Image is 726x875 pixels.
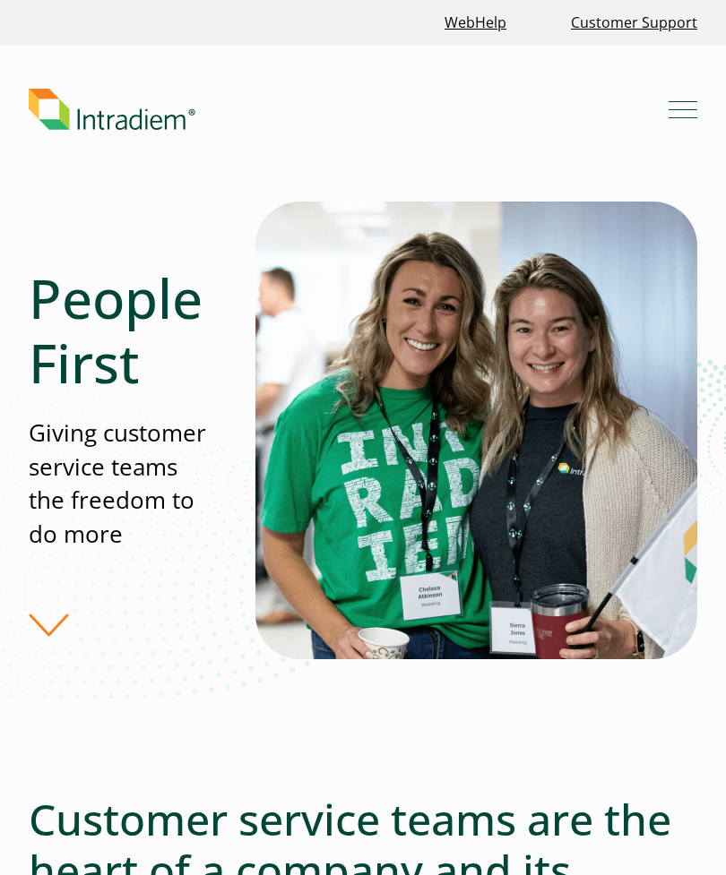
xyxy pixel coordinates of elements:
[255,202,697,659] img: Two contact center partners from Intradiem smiling
[564,4,704,42] a: Customer Support
[29,416,219,551] p: Giving customer service teams the freedom to do more
[669,95,697,124] button: Mobile Navigation Button
[29,266,219,395] h1: People First
[29,89,669,130] a: Link to homepage of Intradiem
[437,4,514,42] a: Link opens in a new window
[29,89,195,130] img: Intradiem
